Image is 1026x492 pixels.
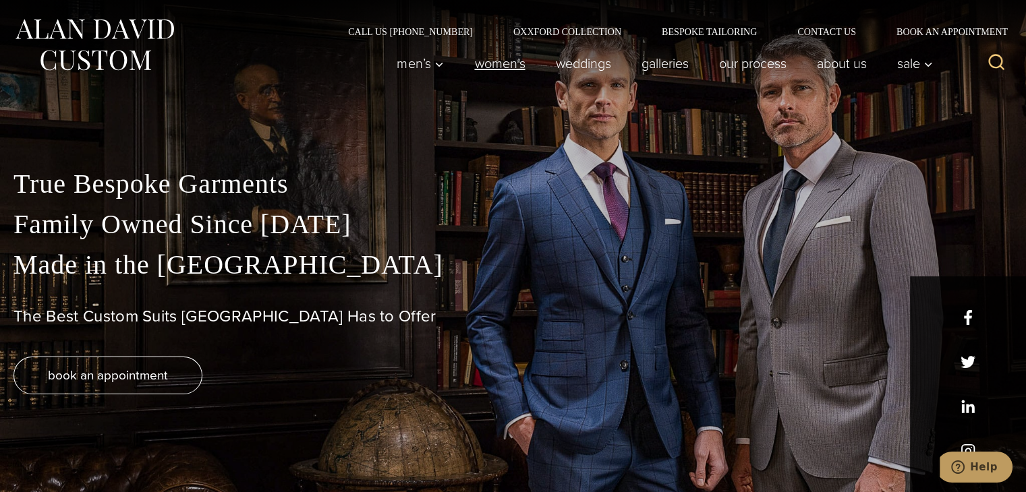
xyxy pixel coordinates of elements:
[493,27,642,36] a: Oxxford Collection
[777,27,876,36] a: Contact Us
[980,47,1013,80] button: View Search Form
[13,15,175,75] img: Alan David Custom
[459,50,540,77] a: Women’s
[801,50,882,77] a: About Us
[876,27,1013,36] a: Book an Appointment
[882,50,940,77] button: Sale sub menu toggle
[13,164,1013,285] p: True Bespoke Garments Family Owned Since [DATE] Made in the [GEOGRAPHIC_DATA]
[328,27,1013,36] nav: Secondary Navigation
[382,50,459,77] button: Child menu of Men’s
[13,307,1013,326] h1: The Best Custom Suits [GEOGRAPHIC_DATA] Has to Offer
[642,27,777,36] a: Bespoke Tailoring
[48,365,168,385] span: book an appointment
[13,357,202,394] a: book an appointment
[940,452,1013,485] iframe: Opens a widget where you can chat to one of our agents
[382,50,940,77] nav: Primary Navigation
[328,27,493,36] a: Call Us [PHONE_NUMBER]
[704,50,801,77] a: Our Process
[540,50,626,77] a: weddings
[626,50,704,77] a: Galleries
